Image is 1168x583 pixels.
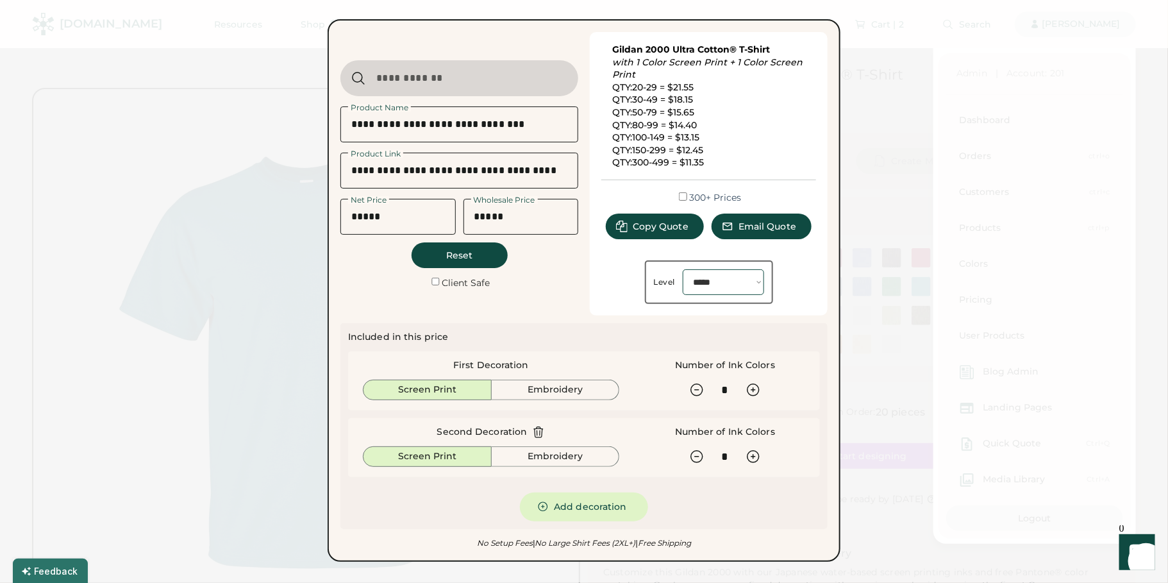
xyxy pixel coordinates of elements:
div: Wholesale Price [471,196,538,204]
div: Product Link [348,150,403,158]
button: Embroidery [492,446,620,467]
iframe: Front Chat [1107,525,1162,580]
label: Client Safe [442,276,490,288]
em: Free Shipping [636,538,691,548]
button: Email Quote [712,214,812,239]
em: with 1 Color Screen Print + 1 Color Screen Print [613,56,806,81]
font: | [533,538,535,548]
div: Included in this price [348,331,448,344]
div: Net Price [348,196,389,204]
div: Product Name [348,104,411,112]
button: Screen Print [363,380,492,400]
a: Gildan 2000 Ultra Cotton® T-Shirt [613,44,771,55]
button: Embroidery [492,380,620,400]
span: Email Quote [738,222,796,231]
div: Number of Ink Colors [675,359,775,372]
div: Second Decoration [437,426,528,439]
div: Level [654,277,676,287]
button: Reset [412,242,508,268]
div: Number of Ink Colors [675,426,775,439]
button: Screen Print [363,446,492,467]
em: No Setup Fees [477,538,533,548]
span: Copy Quote [633,222,688,231]
div: QTY:20-29 = $21.55 QTY:30-49 = $18.15 QTY:50-79 = $15.65 QTY:80-99 = $14.40 QTY:100-149 = $13.15 ... [613,44,805,169]
div: First Decoration [453,359,529,372]
button: Copy Quote [606,214,704,239]
label: 300+ Prices [689,192,741,203]
em: No Large Shirt Fees (2XL+) [533,538,635,548]
button: Add decoration [520,493,648,521]
font: | [636,538,638,548]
